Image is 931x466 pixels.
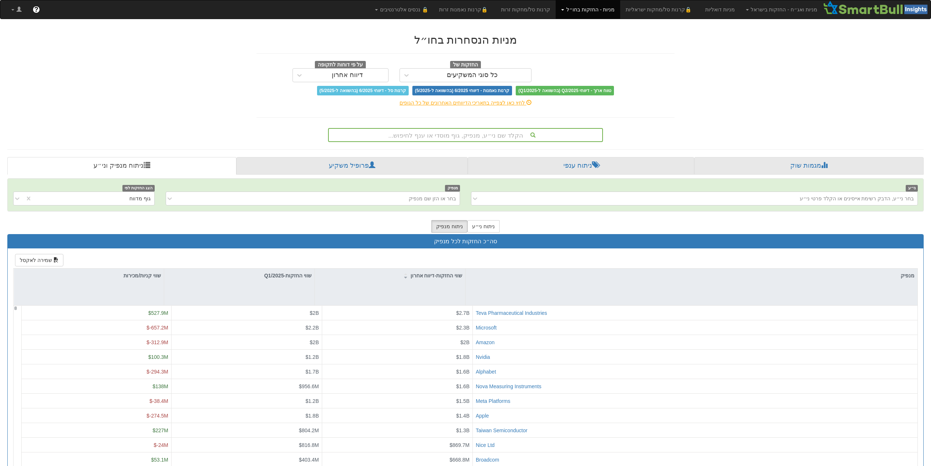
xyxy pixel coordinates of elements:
[456,398,470,404] span: $1.5B
[147,413,168,419] span: $-274.5M
[456,369,470,375] span: $1.6B
[251,99,680,106] div: לחץ כאן לצפייה בתאריכי הדיווחים האחרונים של כל הגופים
[7,157,236,175] a: ניתוח מנפיק וני״ע
[447,72,498,79] div: כל סוגי המשקיעים
[456,383,470,389] span: $1.6B
[317,86,409,95] span: קרנות סל - דיווחי 6/2025 (בהשוואה ל-5/2025)
[476,339,494,346] button: Amazon
[147,369,168,375] span: $-294.3M
[556,0,620,19] a: מניות - החזקות בחו״ל
[315,269,465,283] div: שווי החזקות-דיווח אחרון
[476,441,494,449] button: Nice Ltd
[620,0,699,19] a: 🔒קרנות סל/מחקות ישראליות
[468,157,694,175] a: ניתוח ענפי
[164,269,314,283] div: שווי החזקות-Q1/2025
[476,397,510,405] button: Meta Platforms
[332,72,363,79] div: דיווח אחרון
[800,195,914,202] div: בחר ני״ע, הדבק רשימת אייסינים או הקלד פרטי ני״ע
[310,310,319,316] span: $2B
[450,61,481,69] span: החזקות של
[152,383,168,389] span: $138M
[434,0,496,19] a: 🔒קרנות נאמנות זרות
[456,413,470,419] span: $1.4B
[34,6,38,13] span: ?
[476,383,541,390] button: Nova Measuring Instruments
[299,427,319,433] span: $804.2M
[305,354,319,360] span: $1.2B
[305,325,319,331] span: $2.2B
[299,383,319,389] span: $956.6M
[740,0,823,19] a: מניות ואג״ח - החזקות בישראל
[147,339,168,345] span: $-312.9M
[299,442,319,448] span: $816.8M
[694,157,924,175] a: מגמות שוק
[151,457,168,463] span: $53.1M
[460,339,470,345] span: $2B
[305,369,319,375] span: $1.7B
[412,86,512,95] span: קרנות נאמנות - דיווחי 6/2025 (בהשוואה ל-5/2025)
[456,354,470,360] span: $1.8B
[476,353,490,361] button: Nvidia
[456,427,470,433] span: $1.3B
[122,185,155,191] span: הצג החזקות לפי
[257,34,674,46] h2: מניות הנסחרות בחו״ל
[467,220,500,233] button: ניתוח ני״ע
[310,339,319,345] span: $2B
[129,195,151,202] div: גוף מדווח
[476,309,547,317] button: Teva Pharmaceutical Industries
[466,269,917,283] div: מנפיק
[147,325,168,331] span: $-657.2M
[236,157,468,175] a: פרופיל משקיע
[305,398,319,404] span: $1.2B
[305,413,319,419] span: $1.8B
[14,269,164,283] div: שווי קניות/מכירות
[148,310,168,316] span: $527.9M
[154,442,168,448] span: $-24M
[409,195,456,202] div: בחר או הזן שם מנפיק
[15,254,63,266] button: שמירה לאקסל
[27,0,45,19] a: ?
[13,238,918,245] h3: סה״כ החזקות לכל מנפיק
[476,368,496,375] button: Alphabet
[456,310,470,316] span: $2.7B
[329,129,602,141] div: הקלד שם ני״ע, מנפיק, גוף מוסדי או ענף לחיפוש...
[152,427,168,433] span: $227M
[450,457,470,463] span: $668.8M
[476,412,489,419] button: Apple
[476,324,497,331] button: Microsoft
[823,0,931,15] img: Smartbull
[516,86,614,95] span: טווח ארוך - דיווחי Q2/2025 (בהשוואה ל-Q1/2025)
[456,325,470,331] span: $2.3B
[450,442,470,448] span: $869.7M
[476,456,499,463] button: Broadcom
[476,427,527,434] button: Taiwan Semiconductor
[700,0,740,19] a: מניות דואליות
[906,185,918,191] span: ני״ע
[315,61,366,69] span: על פי דוחות לתקופה
[496,0,556,19] a: קרנות סל/מחקות זרות
[148,354,168,360] span: $100.3M
[369,0,434,19] a: 🔒 נכסים אלטרנטיבים
[431,220,468,233] button: ניתוח מנפיק
[445,185,460,191] span: מנפיק
[299,457,319,463] span: $403.4M
[150,398,168,404] span: $-38.4M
